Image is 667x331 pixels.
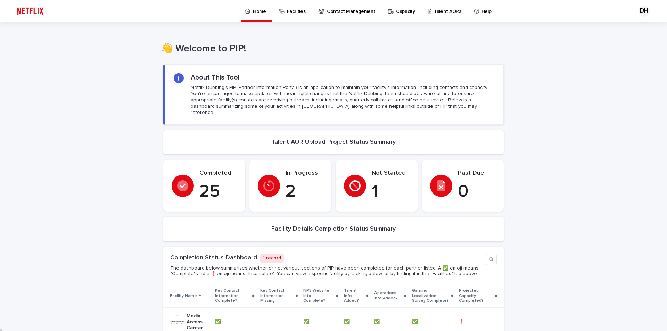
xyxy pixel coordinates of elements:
[215,287,250,305] p: Key Contact Information Complete?
[303,287,334,305] p: NP3 Website Info Complete?
[14,4,47,18] img: ifQbXi3ZQGMSEF7WDB7W
[271,225,396,233] h2: Facility Details Completion Status Summary
[344,287,364,305] p: Talent Info Added?
[187,313,209,331] p: Media Access Center
[170,292,197,300] p: Facility Name
[191,84,495,116] p: Netflix Dubbing's PIP (Partner Information Portal) is an application to maintain your facility's ...
[215,318,222,325] p: ✅
[260,319,298,325] p: -
[260,254,284,263] p: 1 record
[161,43,501,55] h1: 👋 Welcome to PIP!
[412,287,450,305] p: Gaming Localization Survey Complete?
[344,318,351,325] p: ✅
[286,169,323,177] p: In Progress
[199,181,237,202] p: 25
[199,169,237,177] p: Completed
[374,318,381,325] p: ✅
[372,181,409,202] p: 1
[191,73,240,82] h2: About This Tool
[372,169,409,177] p: Not Started
[459,287,493,305] p: Projected Capacity Completed?
[170,265,483,277] p: The dashboard below summarizes whether or not various sections of PIP have been completed for eac...
[170,255,257,261] a: Completion Status Dashboard
[260,287,294,305] p: Key Contact Information Missing
[374,289,403,302] p: Operations Info Added?
[639,6,650,17] div: DH
[412,318,419,325] p: ✅
[303,318,311,325] p: ✅
[458,169,495,177] p: Past Due
[286,181,323,202] p: 2
[458,181,495,202] p: 0
[459,318,466,325] p: ❗️
[271,139,396,146] h2: Talent AOR Upload Project Status Summary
